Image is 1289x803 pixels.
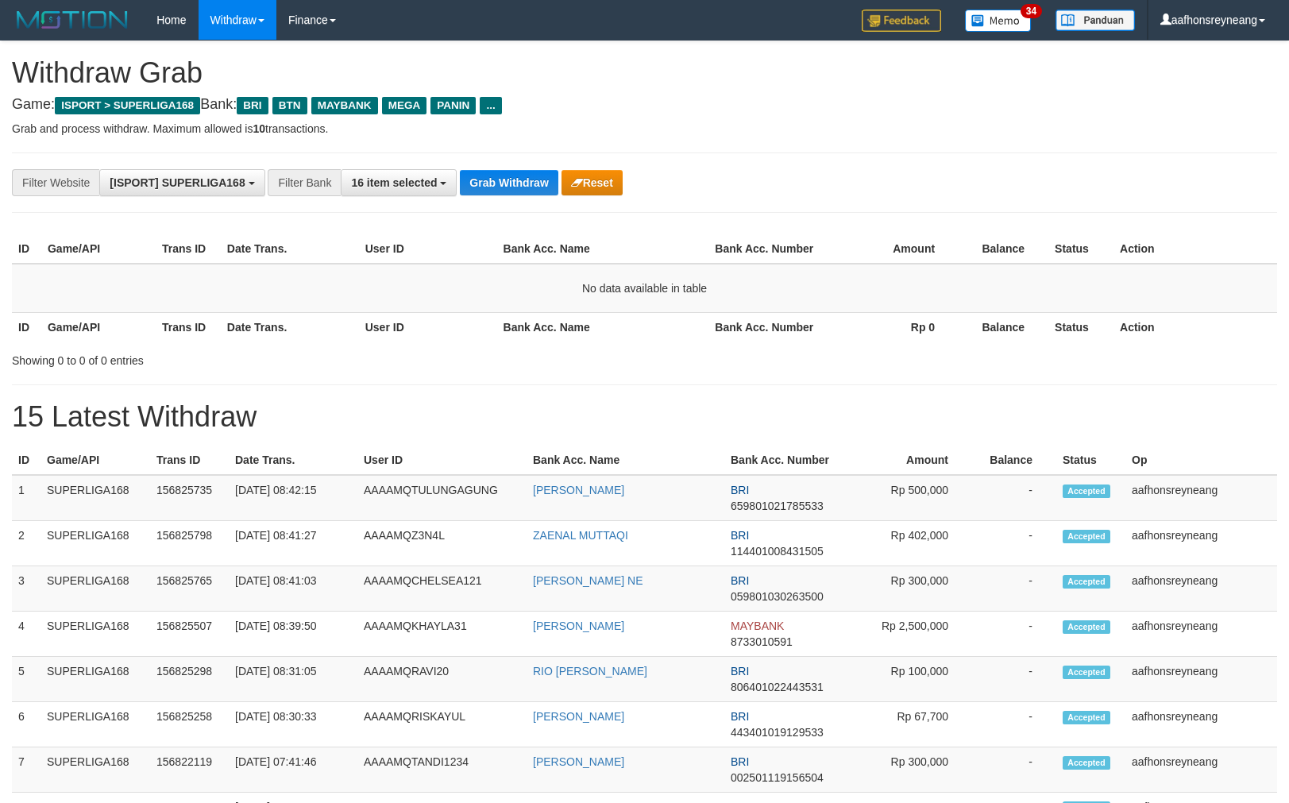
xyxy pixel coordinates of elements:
th: Game/API [41,234,156,264]
td: Rp 67,700 [846,702,972,747]
h4: Game: Bank: [12,97,1277,113]
td: [DATE] 08:41:03 [229,566,357,612]
img: Feedback.jpg [862,10,941,32]
span: Copy 806401022443531 to clipboard [731,681,824,693]
th: Balance [959,234,1048,264]
a: ZAENAL MUTTAQI [533,529,628,542]
span: BRI [731,755,749,768]
td: - [972,702,1056,747]
span: Accepted [1063,711,1110,724]
span: BRI [237,97,268,114]
td: [DATE] 08:31:05 [229,657,357,702]
span: ... [480,97,501,114]
button: [ISPORT] SUPERLIGA168 [99,169,264,196]
th: Bank Acc. Name [497,312,709,342]
td: 1 [12,475,41,521]
td: SUPERLIGA168 [41,657,150,702]
td: AAAAMQRISKAYUL [357,702,527,747]
td: [DATE] 08:41:27 [229,521,357,566]
td: AAAAMQZ3N4L [357,521,527,566]
td: SUPERLIGA168 [41,612,150,657]
th: Bank Acc. Number [708,234,823,264]
th: ID [12,446,41,475]
th: Action [1113,234,1277,264]
a: [PERSON_NAME] [533,755,624,768]
th: Date Trans. [229,446,357,475]
th: Status [1048,234,1113,264]
td: 156825798 [150,521,229,566]
td: 2 [12,521,41,566]
th: ID [12,312,41,342]
span: [ISPORT] SUPERLIGA168 [110,176,245,189]
th: User ID [357,446,527,475]
th: Trans ID [150,446,229,475]
td: AAAAMQCHELSEA121 [357,566,527,612]
th: User ID [359,312,497,342]
a: [PERSON_NAME] NE [533,574,643,587]
th: Bank Acc. Name [497,234,709,264]
td: aafhonsreyneang [1125,747,1277,793]
h1: 15 Latest Withdraw [12,401,1277,433]
span: Accepted [1063,485,1110,498]
span: 34 [1021,4,1042,18]
th: Action [1113,312,1277,342]
td: Rp 500,000 [846,475,972,521]
th: Status [1048,312,1113,342]
th: Amount [846,446,972,475]
td: Rp 300,000 [846,566,972,612]
span: Copy 002501119156504 to clipboard [731,771,824,784]
th: Bank Acc. Number [708,312,823,342]
td: [DATE] 08:42:15 [229,475,357,521]
div: Showing 0 to 0 of 0 entries [12,346,525,369]
span: Copy 443401019129533 to clipboard [731,726,824,739]
span: Copy 8733010591 to clipboard [731,635,793,648]
span: BRI [731,710,749,723]
td: SUPERLIGA168 [41,747,150,793]
td: [DATE] 08:39:50 [229,612,357,657]
td: - [972,612,1056,657]
td: AAAAMQRAVI20 [357,657,527,702]
td: 156825735 [150,475,229,521]
td: aafhonsreyneang [1125,702,1277,747]
th: Balance [959,312,1048,342]
span: BRI [731,484,749,496]
span: Accepted [1063,530,1110,543]
td: AAAAMQTULUNGAGUNG [357,475,527,521]
span: Accepted [1063,575,1110,589]
td: aafhonsreyneang [1125,475,1277,521]
span: 16 item selected [351,176,437,189]
span: BRI [731,574,749,587]
td: 3 [12,566,41,612]
button: Reset [562,170,623,195]
td: aafhonsreyneang [1125,521,1277,566]
td: SUPERLIGA168 [41,521,150,566]
img: MOTION_logo.png [12,8,133,32]
span: MAYBANK [731,620,784,632]
td: aafhonsreyneang [1125,566,1277,612]
button: 16 item selected [341,169,457,196]
th: Date Trans. [221,234,359,264]
th: Op [1125,446,1277,475]
span: Accepted [1063,620,1110,634]
td: No data available in table [12,264,1277,313]
td: 6 [12,702,41,747]
td: - [972,566,1056,612]
td: Rp 2,500,000 [846,612,972,657]
button: Grab Withdraw [460,170,558,195]
td: - [972,521,1056,566]
th: Game/API [41,446,150,475]
a: [PERSON_NAME] [533,710,624,723]
td: Rp 402,000 [846,521,972,566]
a: RIO [PERSON_NAME] [533,665,647,678]
span: MEGA [382,97,427,114]
td: 156822119 [150,747,229,793]
td: aafhonsreyneang [1125,612,1277,657]
span: Accepted [1063,756,1110,770]
td: SUPERLIGA168 [41,475,150,521]
span: Accepted [1063,666,1110,679]
div: Filter Bank [268,169,341,196]
th: Balance [972,446,1056,475]
span: PANIN [430,97,476,114]
th: Amount [823,234,959,264]
h1: Withdraw Grab [12,57,1277,89]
